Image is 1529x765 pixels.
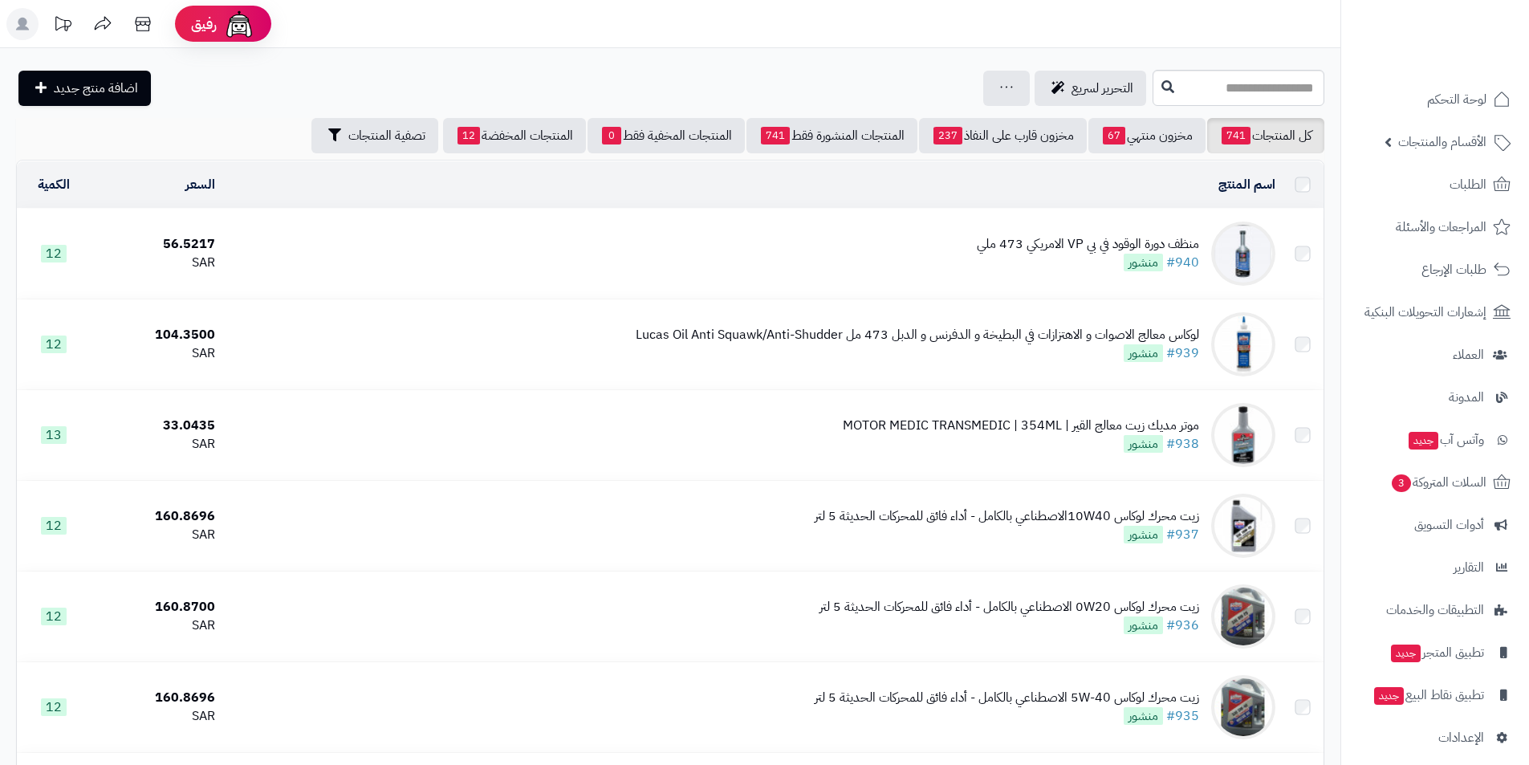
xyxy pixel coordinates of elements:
a: مخزون قارب على النفاذ237 [919,118,1087,153]
a: المنتجات المخفية فقط0 [588,118,745,153]
img: ai-face.png [223,8,255,40]
a: السعر [185,175,215,194]
span: السلات المتروكة [1390,471,1486,494]
span: منشور [1124,707,1163,725]
div: 33.0435 [96,417,215,435]
a: المنتجات المخفضة12 [443,118,586,153]
span: تطبيق المتجر [1389,641,1484,664]
a: #936 [1166,616,1199,635]
span: 3 [1392,474,1411,492]
span: 12 [41,517,67,535]
a: تطبيق نقاط البيعجديد [1351,676,1519,714]
span: التقارير [1454,556,1484,579]
a: السلات المتروكة3 [1351,463,1519,502]
div: SAR [96,616,215,635]
span: إشعارات التحويلات البنكية [1364,301,1486,323]
a: #935 [1166,706,1199,726]
img: زيت محرك لوكاس 5W-40 الاصطناعي بالكامل - أداء فائق للمحركات الحديثة 5 لتر [1211,675,1275,739]
span: اضافة منتج جديد [54,79,138,98]
span: 0 [602,127,621,144]
span: جديد [1409,432,1438,450]
div: 160.8696 [96,689,215,707]
div: 104.3500 [96,326,215,344]
span: منشور [1124,344,1163,362]
span: المدونة [1449,386,1484,409]
img: زيت محرك لوكاس 10W40الاصطناعي بالكامل - أداء فائق للمحركات الحديثة 5 لتر [1211,494,1275,558]
span: 12 [41,698,67,716]
div: زيت محرك لوكاس 0W20 الاصطناعي بالكامل - أداء فائق للمحركات الحديثة 5 لتر [819,598,1199,616]
div: زيت محرك لوكاس 5W-40 الاصطناعي بالكامل - أداء فائق للمحركات الحديثة 5 لتر [815,689,1199,707]
span: رفيق [191,14,217,34]
a: الكمية [38,175,70,194]
a: #938 [1166,434,1199,454]
span: منشور [1124,616,1163,634]
span: طلبات الإرجاع [1421,258,1486,281]
a: اسم المنتج [1218,175,1275,194]
a: #940 [1166,253,1199,272]
div: منظف دورة الوقود في بي VP الامريكي 473 ملي [977,235,1199,254]
span: 67 [1103,127,1125,144]
span: التحرير لسريع [1072,79,1133,98]
a: المراجعات والأسئلة [1351,208,1519,246]
span: 12 [41,245,67,262]
a: المدونة [1351,378,1519,417]
button: تصفية المنتجات [311,118,438,153]
a: طلبات الإرجاع [1351,250,1519,289]
a: #937 [1166,525,1199,544]
img: logo-2.png [1420,45,1514,79]
a: العملاء [1351,336,1519,374]
span: وآتس آب [1407,429,1484,451]
a: الطلبات [1351,165,1519,204]
span: المراجعات والأسئلة [1396,216,1486,238]
span: 12 [457,127,480,144]
a: تحديثات المنصة [43,8,83,44]
a: المنتجات المنشورة فقط741 [746,118,917,153]
span: جديد [1374,687,1404,705]
img: لوكاس معالج الاصوات و الاهتزازات في البطيخة و الدفرنس و الدبل 473 مل Lucas Oil Anti Squawk/Anti-S... [1211,312,1275,376]
span: 12 [41,608,67,625]
div: 160.8700 [96,598,215,616]
span: 741 [761,127,790,144]
span: التطبيقات والخدمات [1386,599,1484,621]
a: اضافة منتج جديد [18,71,151,106]
span: منشور [1124,526,1163,543]
img: موتر مديك زيت معالج القير | MOTOR MEDIC TRANSMEDIC | 354ML [1211,403,1275,467]
a: #939 [1166,344,1199,363]
span: الأقسام والمنتجات [1398,131,1486,153]
a: التقارير [1351,548,1519,587]
img: منظف دورة الوقود في بي VP الامريكي 473 ملي [1211,222,1275,286]
span: الإعدادات [1438,726,1484,749]
div: زيت محرك لوكاس 10W40الاصطناعي بالكامل - أداء فائق للمحركات الحديثة 5 لتر [815,507,1199,526]
a: تطبيق المتجرجديد [1351,633,1519,672]
div: SAR [96,254,215,272]
span: 237 [933,127,962,144]
div: SAR [96,526,215,544]
span: تطبيق نقاط البيع [1372,684,1484,706]
span: أدوات التسويق [1414,514,1484,536]
div: SAR [96,344,215,363]
a: الإعدادات [1351,718,1519,757]
a: أدوات التسويق [1351,506,1519,544]
div: SAR [96,435,215,454]
span: 12 [41,336,67,353]
a: لوحة التحكم [1351,80,1519,119]
span: العملاء [1453,344,1484,366]
span: منشور [1124,435,1163,453]
a: التطبيقات والخدمات [1351,591,1519,629]
span: منشور [1124,254,1163,271]
span: تصفية المنتجات [348,126,425,145]
span: 13 [41,426,67,444]
span: 741 [1222,127,1250,144]
div: SAR [96,707,215,726]
a: مخزون منتهي67 [1088,118,1206,153]
div: موتر مديك زيت معالج القير | MOTOR MEDIC TRANSMEDIC | 354ML [843,417,1199,435]
img: زيت محرك لوكاس 0W20 الاصطناعي بالكامل - أداء فائق للمحركات الحديثة 5 لتر [1211,584,1275,649]
a: التحرير لسريع [1035,71,1146,106]
a: كل المنتجات741 [1207,118,1324,153]
div: 160.8696 [96,507,215,526]
a: وآتس آبجديد [1351,421,1519,459]
div: لوكاس معالج الاصوات و الاهتزازات في البطيخة و الدفرنس و الدبل 473 مل Lucas Oil Anti Squawk/Anti-S... [636,326,1199,344]
a: إشعارات التحويلات البنكية [1351,293,1519,332]
span: لوحة التحكم [1427,88,1486,111]
span: جديد [1391,645,1421,662]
